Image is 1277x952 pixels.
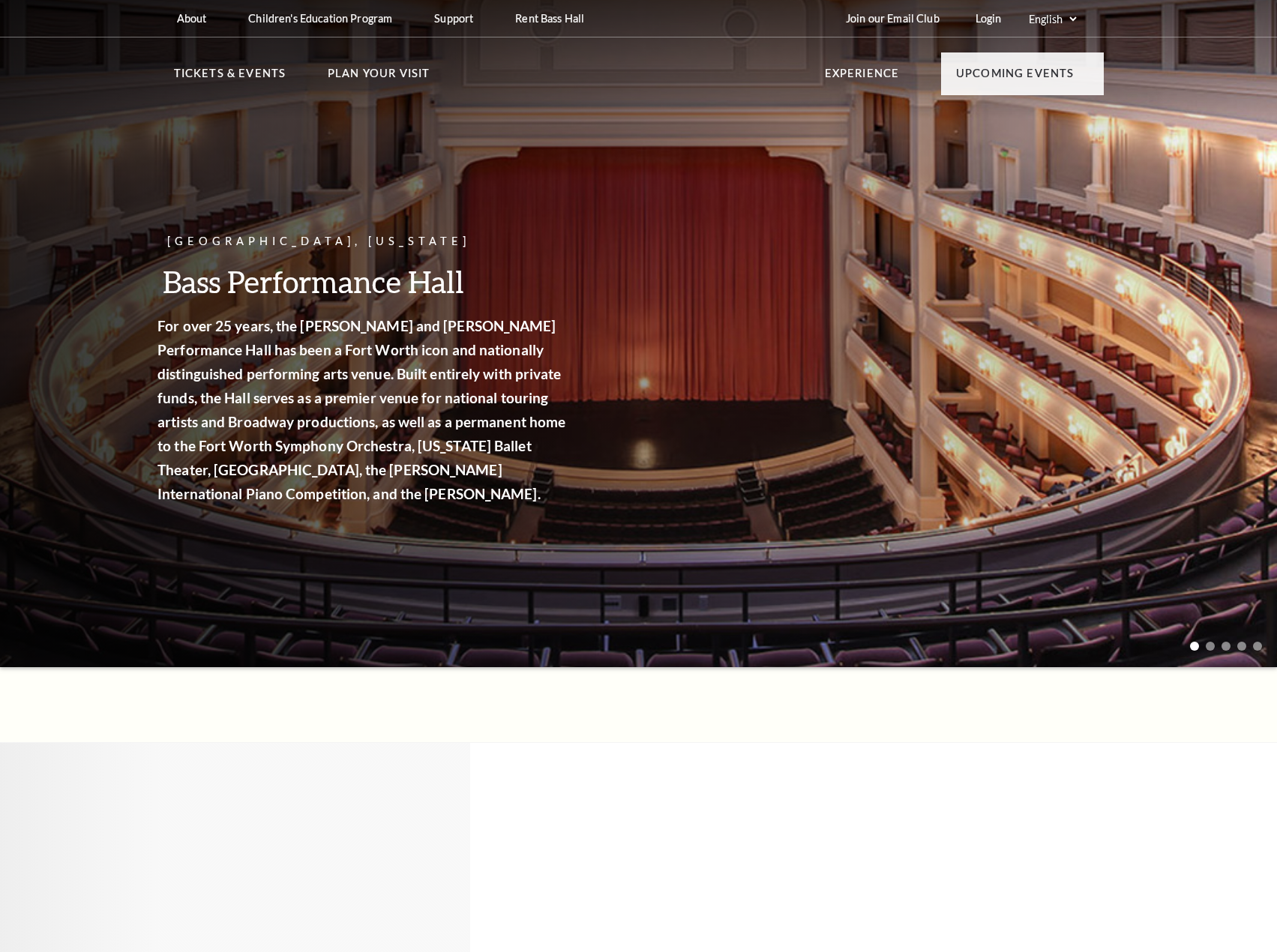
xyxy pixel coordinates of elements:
strong: For over 25 years, the [PERSON_NAME] and [PERSON_NAME] Performance Hall has been a Fort Worth ico... [168,317,576,502]
select: Select: [1026,12,1079,26]
p: Children's Education Program [248,12,392,25]
p: Upcoming Events [956,64,1075,91]
h3: Bass Performance Hall [168,262,580,301]
p: Rent Bass Hall [515,12,584,25]
p: [GEOGRAPHIC_DATA], [US_STATE] [168,232,580,251]
p: About [177,12,207,25]
p: Support [434,12,473,25]
p: Tickets & Events [174,64,286,91]
p: Experience [825,64,900,91]
p: Plan Your Visit [328,64,430,91]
